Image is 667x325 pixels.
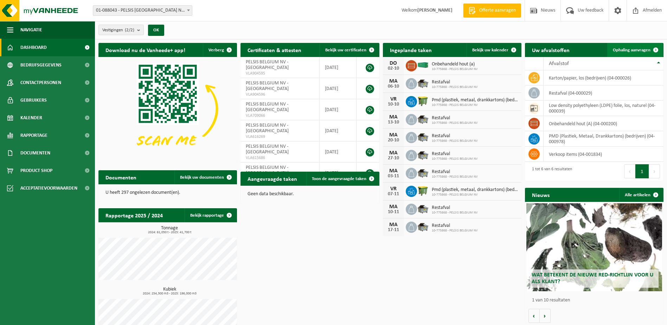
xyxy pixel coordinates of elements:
h2: Rapportage 2025 / 2024 [98,208,170,222]
div: MA [386,222,400,228]
td: low density polyethyleen (LDPE) folie, los, naturel (04-000039) [544,101,663,116]
h2: Documenten [98,170,143,184]
a: Toon de aangevraagde taken [306,172,379,186]
span: Afvalstof [549,61,569,66]
button: Vorige [528,309,540,323]
div: 17-11 [386,228,400,232]
span: PELSIS BELGIUM NV - [GEOGRAPHIC_DATA] [246,123,289,134]
h2: Ingeplande taken [383,43,439,57]
img: WB-5000-GAL-GY-01 [417,149,429,161]
span: PELSIS BELGIUM NV - [GEOGRAPHIC_DATA] [246,81,289,91]
h2: Download nu de Vanheede+ app! [98,43,192,57]
span: 2024: 61,050 t - 2025: 41,700 t [102,231,237,234]
td: PMD (Plastiek, Metaal, Drankkartons) (bedrijven) (04-000978) [544,131,663,147]
img: Download de VHEPlus App [98,57,237,161]
div: 27-10 [386,156,400,161]
span: 10-775868 - PELSIS BELGIUM NV [432,193,518,197]
span: Offerte aanvragen [477,7,518,14]
td: [DATE] [320,141,357,162]
div: 10-11 [386,210,400,215]
button: Next [649,164,660,178]
span: Wat betekent de nieuwe RED-richtlijn voor u als klant? [532,272,653,285]
div: MA [386,114,400,120]
a: Bekijk uw certificaten [320,43,379,57]
div: 13-10 [386,120,400,125]
td: [DATE] [320,120,357,141]
span: Pmd (plastiek, metaal, drankkartons) (bedrijven) [432,97,518,103]
span: Navigatie [20,21,42,39]
span: Restafval [432,79,478,85]
span: Ophaling aanvragen [613,48,650,52]
div: VR [386,96,400,102]
div: MA [386,204,400,210]
span: 10-775868 - PELSIS BELGIUM NV [432,121,478,125]
span: 10-775868 - PELSIS BELGIUM NV [432,67,478,71]
div: 03-11 [386,174,400,179]
p: 1 van 10 resultaten [532,298,660,303]
button: Verberg [203,43,236,57]
span: VLA904595 [246,71,314,76]
span: 10-775868 - PELSIS BELGIUM NV [432,85,478,89]
img: WB-1100-HPE-GN-50 [417,95,429,107]
span: VLA615686 [246,155,314,161]
span: 10-775868 - PELSIS BELGIUM NV [432,175,478,179]
img: WB-5000-GAL-GY-01 [417,203,429,215]
button: 1 [635,164,649,178]
span: Vestigingen [102,25,134,36]
span: Dashboard [20,39,47,56]
button: OK [148,25,164,36]
a: Wat betekent de nieuwe RED-richtlijn voor u als klant? [526,203,662,291]
h3: Kubiek [102,287,237,295]
div: DO [386,60,400,66]
div: VR [386,186,400,192]
span: Product Shop [20,162,52,179]
span: 01-088043 - PELSIS BELGIUM NV - BORNEM [93,6,192,15]
span: Onbehandeld hout (a) [432,62,478,67]
p: U heeft 297 ongelezen document(en). [105,190,230,195]
img: WB-5000-GAL-GY-01 [417,113,429,125]
div: MA [386,78,400,84]
span: VLA709066 [246,113,314,119]
strong: [PERSON_NAME] [417,8,453,13]
div: 06-10 [386,84,400,89]
span: Verberg [209,48,224,52]
button: Volgende [540,309,551,323]
p: Geen data beschikbaar. [248,192,372,197]
img: WB-5000-GAL-GY-01 [417,77,429,89]
a: Offerte aanvragen [463,4,521,18]
a: Bekijk uw documenten [174,170,236,184]
span: Restafval [432,115,478,121]
div: 02-10 [386,66,400,71]
button: Vestigingen(2/2) [98,25,144,35]
span: 10-775868 - PELSIS BELGIUM NV [432,139,478,143]
span: VLA616269 [246,134,314,140]
span: Contactpersonen [20,74,61,91]
h2: Aangevraagde taken [240,172,304,185]
h2: Uw afvalstoffen [525,43,577,57]
td: karton/papier, los (bedrijven) (04-000026) [544,70,663,85]
span: PELSIS BELGIUM NV - [GEOGRAPHIC_DATA] [246,102,289,113]
img: HK-XC-40-GN-00 [417,62,429,68]
td: [DATE] [320,78,357,99]
img: WB-5000-GAL-GY-01 [417,167,429,179]
span: Pmd (plastiek, metaal, drankkartons) (bedrijven) [432,187,518,193]
div: 20-10 [386,138,400,143]
count: (2/2) [125,28,134,32]
span: Restafval [432,151,478,157]
span: Restafval [432,169,478,175]
td: onbehandeld hout (A) (04-000200) [544,116,663,131]
span: Bekijk uw documenten [180,175,224,180]
td: [DATE] [320,162,357,184]
a: Bekijk rapportage [185,208,236,222]
h3: Tonnage [102,226,237,234]
span: Bedrijfsgegevens [20,56,62,74]
div: 07-11 [386,192,400,197]
span: Bekijk uw kalender [472,48,508,52]
span: PELSIS BELGIUM NV - [GEOGRAPHIC_DATA] [246,59,289,70]
span: Toon de aangevraagde taken [312,177,366,181]
div: 10-10 [386,102,400,107]
span: Gebruikers [20,91,47,109]
a: Alle artikelen [619,188,663,202]
span: 10-775868 - PELSIS BELGIUM NV [432,157,478,161]
td: [DATE] [320,57,357,78]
